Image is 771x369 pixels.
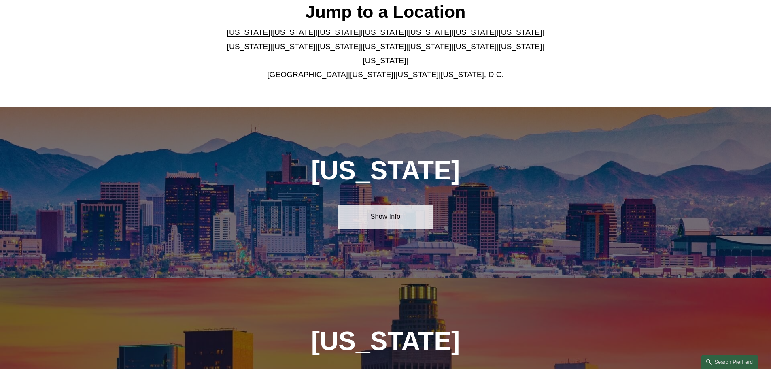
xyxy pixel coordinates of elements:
[220,1,551,22] h2: Jump to a Location
[227,42,270,51] a: [US_STATE]
[267,70,348,79] a: [GEOGRAPHIC_DATA]
[408,28,451,36] a: [US_STATE]
[363,56,406,65] a: [US_STATE]
[363,42,406,51] a: [US_STATE]
[363,28,406,36] a: [US_STATE]
[350,70,393,79] a: [US_STATE]
[453,28,497,36] a: [US_STATE]
[499,42,542,51] a: [US_STATE]
[701,355,758,369] a: Search this site
[318,28,361,36] a: [US_STATE]
[268,156,503,186] h1: [US_STATE]
[499,28,542,36] a: [US_STATE]
[268,326,503,356] h1: [US_STATE]
[272,28,316,36] a: [US_STATE]
[441,70,504,79] a: [US_STATE], D.C.
[318,42,361,51] a: [US_STATE]
[227,28,270,36] a: [US_STATE]
[395,70,439,79] a: [US_STATE]
[338,205,433,229] a: Show Info
[220,26,551,81] p: | | | | | | | | | | | | | | | | | |
[408,42,451,51] a: [US_STATE]
[453,42,497,51] a: [US_STATE]
[272,42,316,51] a: [US_STATE]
